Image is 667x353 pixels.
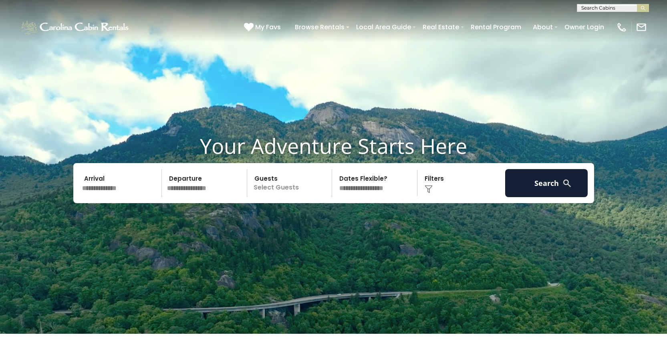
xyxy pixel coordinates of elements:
img: mail-regular-white.png [636,22,647,33]
img: search-regular-white.png [562,178,572,188]
a: Real Estate [419,20,463,34]
button: Search [505,169,588,197]
img: phone-regular-white.png [616,22,627,33]
a: About [529,20,557,34]
a: Owner Login [560,20,608,34]
a: Local Area Guide [352,20,415,34]
a: My Favs [244,22,283,32]
h1: Your Adventure Starts Here [6,133,661,158]
a: Browse Rentals [291,20,349,34]
a: Rental Program [467,20,525,34]
img: White-1-1-2.png [20,19,131,35]
span: My Favs [255,22,281,32]
p: Select Guests [250,169,332,197]
img: filter--v1.png [425,185,433,193]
